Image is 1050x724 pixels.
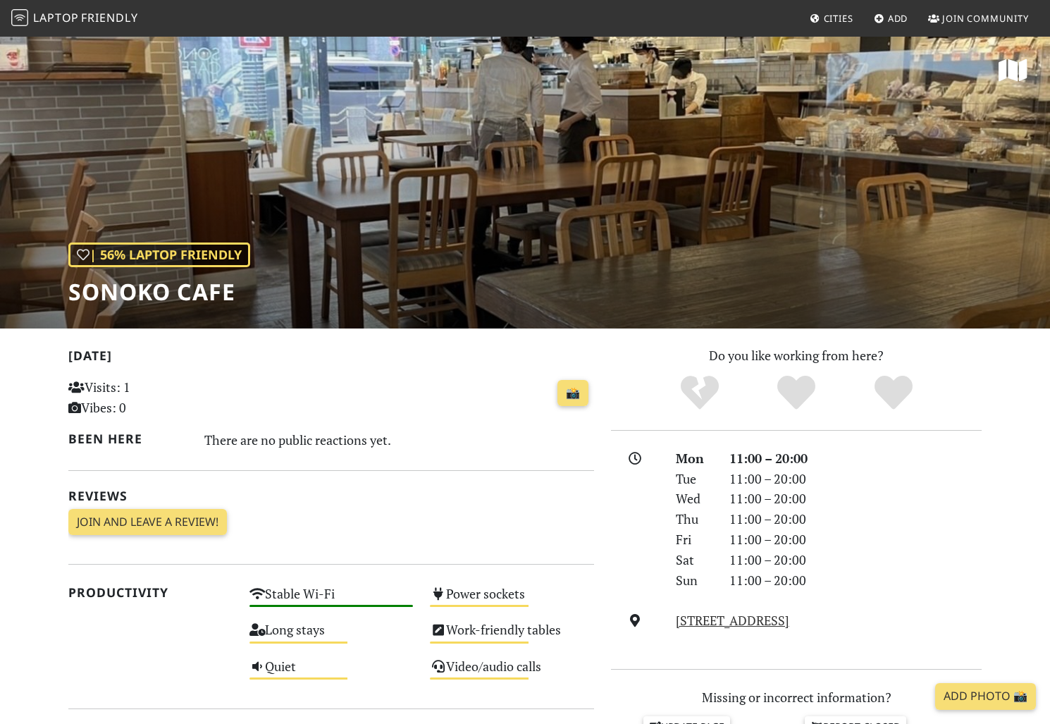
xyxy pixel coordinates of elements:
[748,374,845,412] div: Yes
[935,683,1036,710] a: Add Photo 📸
[421,655,603,691] div: Video/audio calls
[721,509,990,529] div: 11:00 – 20:00
[721,489,990,509] div: 11:00 – 20:00
[68,431,187,446] h2: Been here
[804,6,859,31] a: Cities
[241,655,422,691] div: Quiet
[557,380,588,407] a: 📸
[68,278,250,305] h1: SONOKO CAFE
[667,469,721,489] div: Tue
[721,469,990,489] div: 11:00 – 20:00
[721,570,990,591] div: 11:00 – 20:00
[68,509,227,536] a: Join and leave a review!
[845,374,942,412] div: Definitely!
[721,550,990,570] div: 11:00 – 20:00
[667,550,721,570] div: Sat
[721,529,990,550] div: 11:00 – 20:00
[33,10,79,25] span: Laptop
[68,348,594,369] h2: [DATE]
[721,448,990,469] div: 11:00 – 20:00
[922,6,1034,31] a: Join Community
[68,243,250,267] div: | 56% Laptop Friendly
[942,12,1029,25] span: Join Community
[241,618,422,654] div: Long stays
[667,509,721,529] div: Thu
[611,687,982,708] p: Missing or incorrect information?
[68,585,233,600] h2: Productivity
[11,6,138,31] a: LaptopFriendly LaptopFriendly
[868,6,914,31] a: Add
[11,9,28,26] img: LaptopFriendly
[888,12,908,25] span: Add
[68,489,594,503] h2: Reviews
[204,429,595,451] div: There are no public reactions yet.
[68,377,233,418] p: Visits: 1 Vibes: 0
[81,10,137,25] span: Friendly
[651,374,748,412] div: No
[611,345,982,366] p: Do you like working from here?
[676,612,789,629] a: [STREET_ADDRESS]
[667,448,721,469] div: Mon
[667,529,721,550] div: Fri
[421,582,603,618] div: Power sockets
[667,570,721,591] div: Sun
[667,489,721,509] div: Wed
[241,582,422,618] div: Stable Wi-Fi
[824,12,853,25] span: Cities
[421,618,603,654] div: Work-friendly tables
